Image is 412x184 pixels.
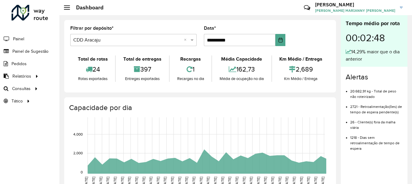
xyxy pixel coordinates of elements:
[315,2,395,8] h3: [PERSON_NAME]
[274,63,328,76] div: 2,689
[275,34,285,46] button: Choose Date
[171,63,210,76] div: 1
[274,55,328,63] div: Km Médio / Entrega
[214,63,270,76] div: 162,73
[350,99,403,115] li: 2721 - Retroalimentação(ões) de tempo de espera pendente(s)
[204,25,216,32] label: Data
[12,48,48,55] span: Painel de Sugestão
[117,76,167,82] div: Entregas exportadas
[117,55,167,63] div: Total de entregas
[171,55,210,63] div: Recargas
[184,36,189,44] span: Clear all
[350,115,403,130] li: 26 - Cliente(s) fora da malha viária
[274,76,328,82] div: Km Médio / Entrega
[350,84,403,99] li: 20.682,91 kg - Total de peso não roteirizado
[12,73,31,79] span: Relatórios
[315,8,395,13] span: [PERSON_NAME] MARIANNY [PERSON_NAME]
[350,130,403,151] li: 1218 - Dias sem retroalimentação de tempo de espera
[346,19,403,28] div: Tempo médio por rota
[73,151,83,155] text: 2,000
[72,55,114,63] div: Total de rotas
[346,28,403,48] div: 00:02:48
[69,103,330,112] h4: Capacidade por dia
[70,25,114,32] label: Filtrar por depósito
[12,85,31,92] span: Consultas
[81,170,83,174] text: 0
[12,61,27,67] span: Pedidos
[346,48,403,63] div: 14,29% maior que o dia anterior
[13,36,24,42] span: Painel
[214,55,270,63] div: Média Capacidade
[12,98,23,104] span: Tático
[171,76,210,82] div: Recargas no dia
[70,4,104,11] h2: Dashboard
[72,76,114,82] div: Rotas exportadas
[301,1,314,14] a: Contato Rápido
[73,132,83,136] text: 4,000
[214,76,270,82] div: Média de ocupação no dia
[117,63,167,76] div: 397
[72,63,114,76] div: 24
[346,73,403,82] h4: Alertas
